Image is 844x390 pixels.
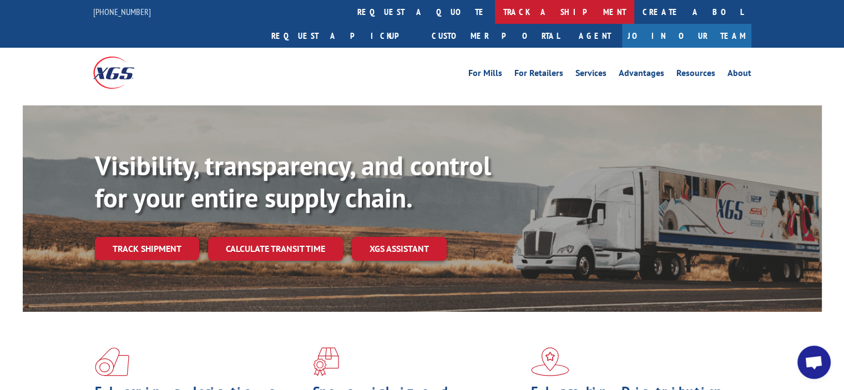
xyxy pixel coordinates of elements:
a: Request a pickup [263,24,423,48]
a: Calculate transit time [208,237,343,261]
a: For Retailers [514,69,563,81]
img: xgs-icon-flagship-distribution-model-red [531,347,569,376]
a: XGS ASSISTANT [352,237,447,261]
a: For Mills [468,69,502,81]
a: Track shipment [95,237,199,260]
b: Visibility, transparency, and control for your entire supply chain. [95,148,491,215]
div: Open chat [797,346,831,379]
a: Resources [676,69,715,81]
a: [PHONE_NUMBER] [93,6,151,17]
a: Customer Portal [423,24,568,48]
a: Join Our Team [622,24,751,48]
a: Services [575,69,607,81]
img: xgs-icon-focused-on-flooring-red [313,347,339,376]
a: Advantages [619,69,664,81]
a: Agent [568,24,622,48]
a: About [727,69,751,81]
img: xgs-icon-total-supply-chain-intelligence-red [95,347,129,376]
